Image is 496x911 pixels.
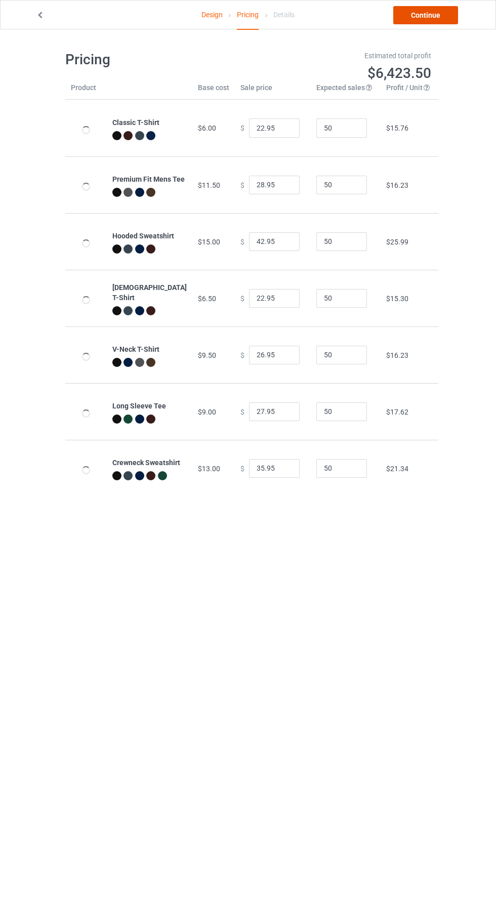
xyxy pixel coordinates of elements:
span: $ [240,124,244,132]
a: Design [201,1,223,29]
b: Crewneck Sweatshirt [112,459,180,467]
h1: Pricing [65,51,241,69]
b: Long Sleeve Tee [112,402,166,410]
b: Classic T-Shirt [112,118,159,127]
th: Base cost [192,82,235,100]
span: $15.00 [198,238,220,246]
span: $ [240,464,244,472]
span: $9.50 [198,351,216,359]
span: $11.50 [198,181,220,189]
th: Expected sales [311,82,381,100]
span: $ [240,237,244,245]
span: $6.00 [198,124,216,132]
span: $13.00 [198,465,220,473]
b: Premium Fit Mens Tee [112,175,185,183]
span: $9.00 [198,408,216,416]
span: $6.50 [198,295,216,303]
span: $17.62 [386,408,408,416]
a: Continue [393,6,458,24]
span: $ [240,407,244,416]
div: Pricing [237,1,259,30]
span: $21.34 [386,465,408,473]
span: $25.99 [386,238,408,246]
span: $ [240,294,244,302]
b: Hooded Sweatshirt [112,232,174,240]
th: Profit / Unit [381,82,438,100]
th: Product [65,82,107,100]
span: $ [240,181,244,189]
th: Sale price [235,82,311,100]
div: Estimated total profit [255,51,431,61]
span: $16.23 [386,351,408,359]
b: [DEMOGRAPHIC_DATA] T-Shirt [112,283,187,302]
span: $15.30 [386,295,408,303]
span: $15.76 [386,124,408,132]
span: $ [240,351,244,359]
div: Details [273,1,295,29]
span: $6,423.50 [367,65,431,81]
span: $16.23 [386,181,408,189]
b: V-Neck T-Shirt [112,345,159,353]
